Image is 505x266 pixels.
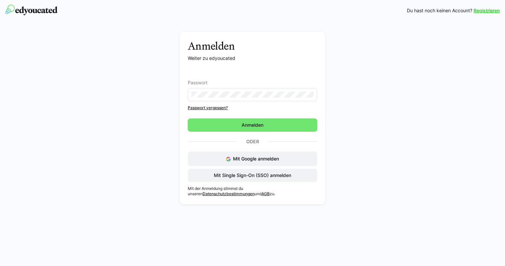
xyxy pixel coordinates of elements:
p: Oder [236,137,269,146]
button: Mit Google anmelden [188,152,317,166]
a: AGB [261,191,270,196]
p: Mit der Anmeldung stimmst du unseren und zu. [188,186,317,197]
p: Weiter zu edyoucated [188,55,317,62]
span: Anmelden [241,122,264,128]
button: Anmelden [188,118,317,132]
span: Mit Single Sign-On (SSO) anmelden [213,172,292,179]
a: Passwort vergessen? [188,105,317,111]
img: edyoucated [5,5,58,15]
span: Mit Google anmelden [233,156,279,161]
span: Passwort [188,80,208,85]
button: Mit Single Sign-On (SSO) anmelden [188,169,317,182]
span: Du hast noch keinen Account? [407,7,472,14]
a: Datenschutzbestimmungen [203,191,254,196]
h3: Anmelden [188,40,317,52]
a: Registrieren [474,7,500,14]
